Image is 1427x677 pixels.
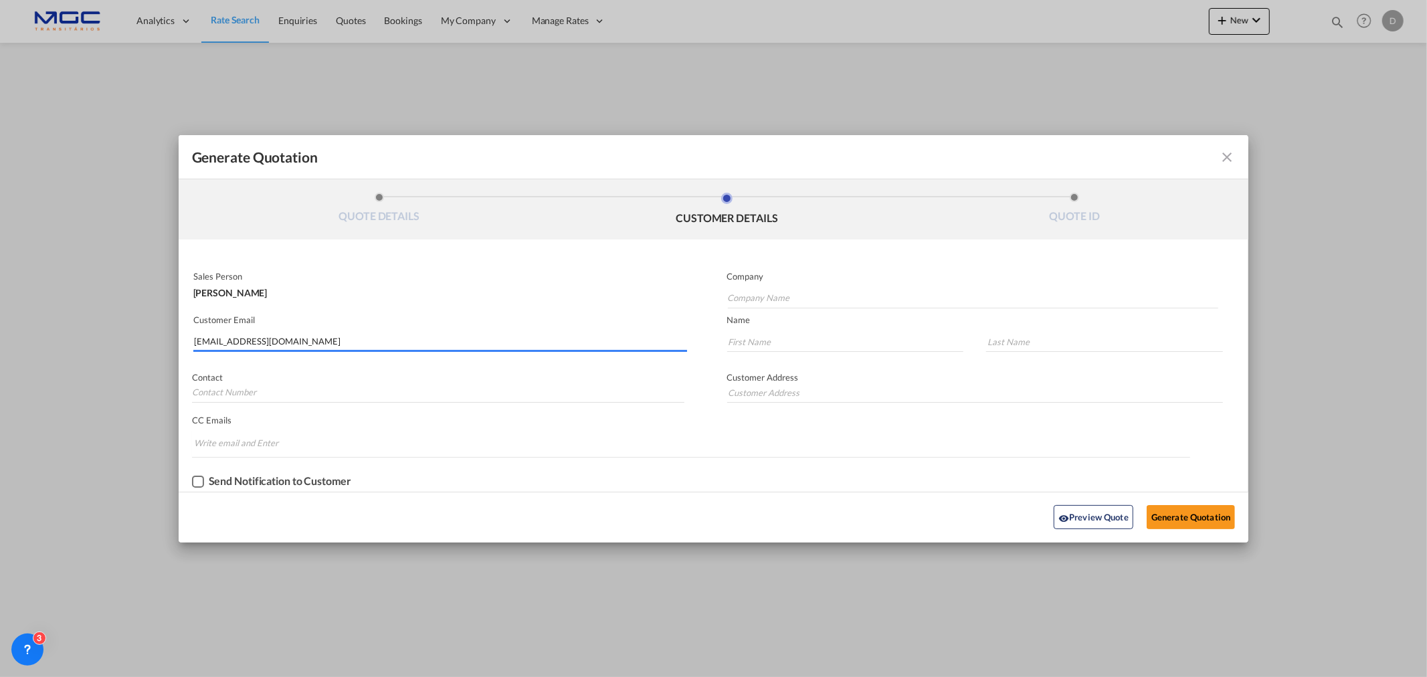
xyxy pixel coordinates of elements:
[193,271,684,282] p: Sales Person
[727,332,964,352] input: First Name
[192,372,684,383] p: Contact
[192,149,318,166] span: Generate Quotation
[209,475,351,487] div: Send Notification to Customer
[1219,149,1235,165] md-icon: icon-close fg-AAA8AD cursor m-0
[728,288,1218,308] input: Company Name
[727,383,1224,403] input: Customer Address
[192,431,1190,457] md-chips-wrap: Chips container. Enter the text area, then type text, and press enter to add a chip.
[1054,505,1133,529] button: icon-eyePreview Quote
[1147,505,1235,529] button: Generate Quotation
[1058,513,1069,524] md-icon: icon-eye
[205,193,553,229] li: QUOTE DETAILS
[179,135,1249,543] md-dialog: Generate QuotationQUOTE ...
[193,314,687,325] p: Customer Email
[900,193,1248,229] li: QUOTE ID
[193,282,684,298] div: [PERSON_NAME]
[194,432,294,454] input: Chips input.
[194,332,687,352] input: Search by Customer Name/Email Id/Company
[727,314,1249,325] p: Name
[192,383,684,403] input: Contact Number
[192,415,1190,425] p: CC Emails
[727,271,1218,282] p: Company
[192,475,351,488] md-checkbox: Checkbox No Ink
[727,372,799,383] span: Customer Address
[986,332,1223,352] input: Last Name
[553,193,900,229] li: CUSTOMER DETAILS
